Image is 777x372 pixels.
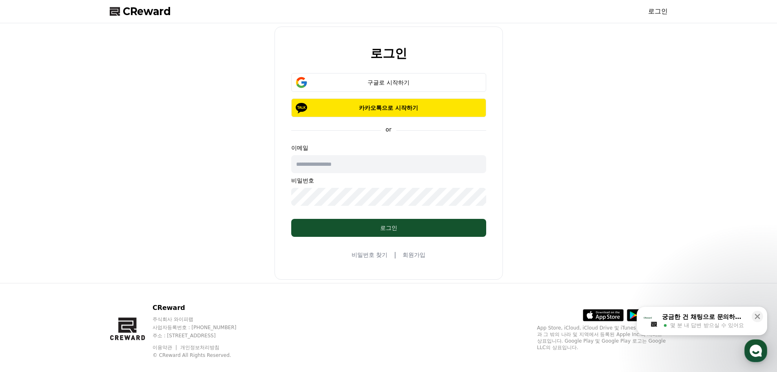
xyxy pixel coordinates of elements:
[370,47,407,60] h2: 로그인
[75,272,84,278] span: 대화
[126,271,136,278] span: 설정
[291,219,486,237] button: 로그인
[153,324,252,331] p: 사업자등록번호 : [PHONE_NUMBER]
[291,176,486,185] p: 비밀번호
[153,316,252,323] p: 주식회사 와이피랩
[291,144,486,152] p: 이메일
[2,259,54,279] a: 홈
[123,5,171,18] span: CReward
[394,250,396,260] span: |
[180,345,219,350] a: 개인정보처리방침
[381,125,396,134] p: or
[291,73,486,92] button: 구글로 시작하기
[153,352,252,359] p: © CReward All Rights Reserved.
[153,332,252,339] p: 주소 : [STREET_ADDRESS]
[54,259,105,279] a: 대화
[26,271,31,278] span: 홈
[153,345,178,350] a: 이용약관
[110,5,171,18] a: CReward
[153,303,252,313] p: CReward
[537,325,668,351] p: App Store, iCloud, iCloud Drive 및 iTunes Store는 미국과 그 밖의 나라 및 지역에서 등록된 Apple Inc.의 서비스 상표입니다. Goo...
[291,98,486,117] button: 카카오톡으로 시작하기
[352,251,387,259] a: 비밀번호 찾기
[303,104,474,112] p: 카카오톡으로 시작하기
[308,224,470,232] div: 로그인
[303,78,474,87] div: 구글로 시작하기
[403,251,425,259] a: 회원가입
[648,7,668,16] a: 로그인
[105,259,157,279] a: 설정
